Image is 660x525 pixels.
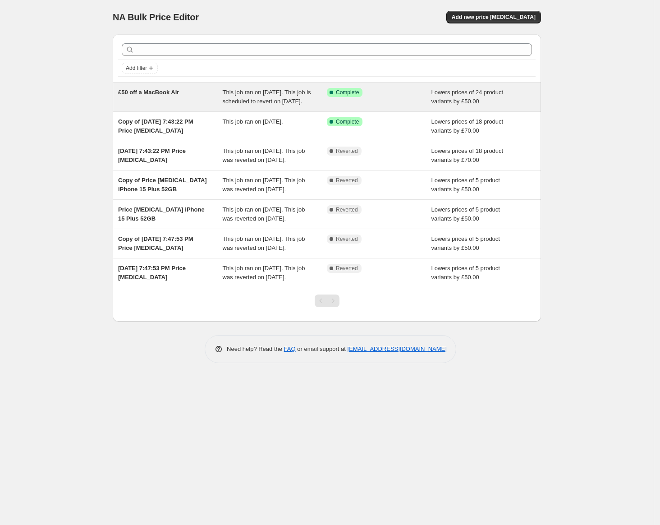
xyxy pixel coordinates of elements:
[431,265,500,281] span: Lowers prices of 5 product variants by £50.00
[336,89,359,96] span: Complete
[431,206,500,222] span: Lowers prices of 5 product variants by £50.00
[122,63,158,74] button: Add filter
[431,147,504,163] span: Lowers prices of 18 product variants by £70.00
[446,11,541,23] button: Add new price [MEDICAL_DATA]
[348,345,447,352] a: [EMAIL_ADDRESS][DOMAIN_NAME]
[336,235,358,243] span: Reverted
[118,147,186,163] span: [DATE] 7:43:22 PM Price [MEDICAL_DATA]
[118,89,179,96] span: £50 off a MacBook Air
[118,177,207,193] span: Copy of Price [MEDICAL_DATA] iPhone 15 Plus 52GB
[315,295,339,307] nav: Pagination
[336,206,358,213] span: Reverted
[227,345,284,352] span: Need help? Read the
[223,206,305,222] span: This job ran on [DATE]. This job was reverted on [DATE].
[223,235,305,251] span: This job ran on [DATE]. This job was reverted on [DATE].
[113,12,199,22] span: NA Bulk Price Editor
[336,177,358,184] span: Reverted
[223,118,283,125] span: This job ran on [DATE].
[431,235,500,251] span: Lowers prices of 5 product variants by £50.00
[452,14,536,21] span: Add new price [MEDICAL_DATA]
[431,89,504,105] span: Lowers prices of 24 product variants by £50.00
[223,89,311,105] span: This job ran on [DATE]. This job is scheduled to revert on [DATE].
[118,265,186,281] span: [DATE] 7:47:53 PM Price [MEDICAL_DATA]
[336,118,359,125] span: Complete
[296,345,348,352] span: or email support at
[336,265,358,272] span: Reverted
[431,177,500,193] span: Lowers prices of 5 product variants by £50.00
[284,345,296,352] a: FAQ
[223,265,305,281] span: This job ran on [DATE]. This job was reverted on [DATE].
[118,235,193,251] span: Copy of [DATE] 7:47:53 PM Price [MEDICAL_DATA]
[118,206,205,222] span: Price [MEDICAL_DATA] iPhone 15 Plus 52GB
[336,147,358,155] span: Reverted
[118,118,193,134] span: Copy of [DATE] 7:43:22 PM Price [MEDICAL_DATA]
[223,177,305,193] span: This job ran on [DATE]. This job was reverted on [DATE].
[126,64,147,72] span: Add filter
[223,147,305,163] span: This job ran on [DATE]. This job was reverted on [DATE].
[431,118,504,134] span: Lowers prices of 18 product variants by £70.00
